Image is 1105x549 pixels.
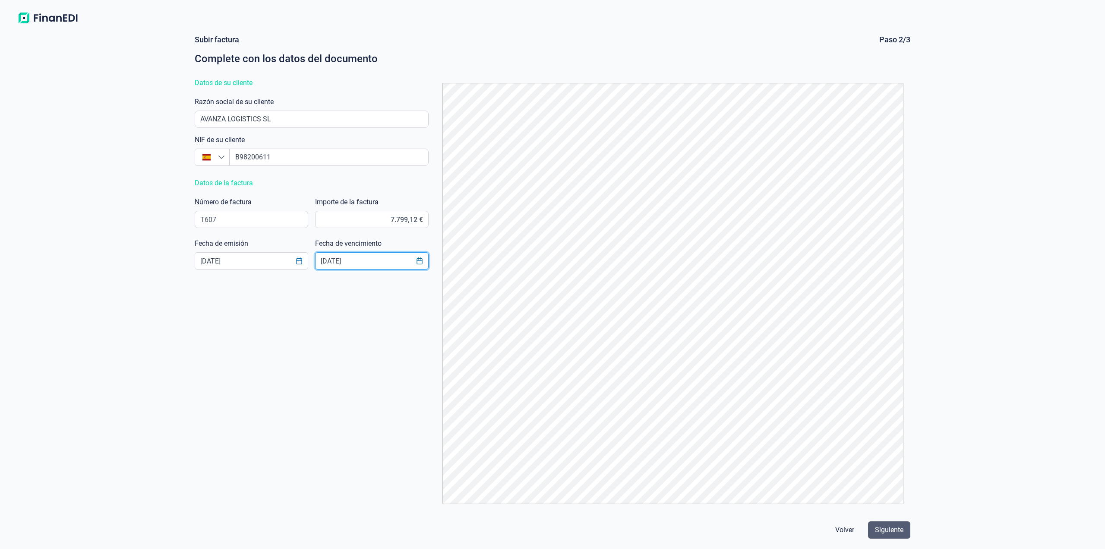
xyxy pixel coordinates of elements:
[315,211,429,228] input: 0,00€
[315,238,382,249] label: Fecha de vencimiento
[315,197,379,207] label: Importe de la factura
[195,52,911,66] div: Complete con los datos del documento
[315,252,429,270] input: 26/12/2030
[202,153,211,161] img: ES
[195,135,245,145] label: NIF de su cliente
[442,83,903,504] img: PDF Viewer
[230,149,429,166] input: Busque un NIF
[291,253,307,269] button: Choose Date
[879,35,910,45] div: Paso 2/3
[868,521,910,539] button: Siguiente
[195,111,429,128] input: Busque un librador
[835,525,854,535] span: Volver
[195,211,308,228] input: F-0011
[218,149,230,165] div: Busque un NIF
[195,197,252,207] label: Número de factura
[411,253,428,269] button: Choose Date
[828,521,861,539] button: Volver
[195,76,429,90] div: Datos de su cliente
[195,238,248,249] label: Fecha de emisión
[875,525,903,535] span: Siguiente
[14,10,82,26] img: Logo de aplicación
[195,252,308,270] input: 20/12/2024
[195,176,429,190] div: Datos de la factura
[195,97,274,107] label: Razón social de su cliente
[195,35,239,45] div: Subir factura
